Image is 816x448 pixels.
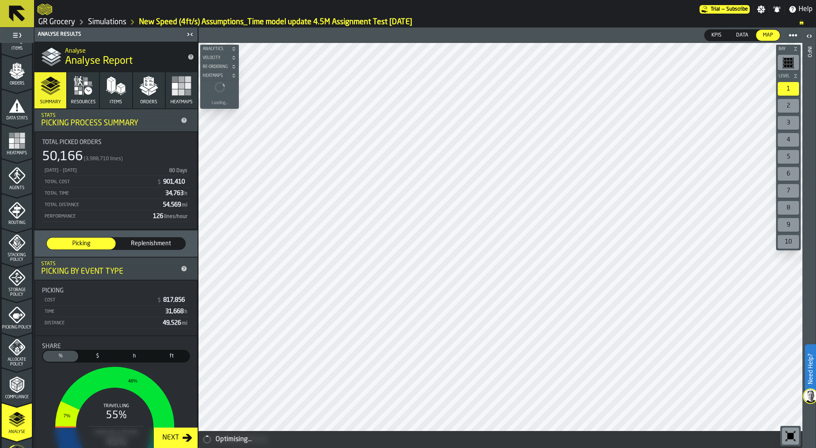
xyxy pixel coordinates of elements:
[42,287,190,294] div: Title
[2,333,32,367] li: menu Allocate Policy
[200,429,248,446] a: logo-header
[776,216,801,233] div: button-toolbar-undefined
[120,239,182,248] span: Replenishment
[44,320,159,326] div: Distance
[182,321,187,326] span: mi
[44,298,153,303] div: Cost
[200,45,239,53] button: button-
[777,47,791,51] span: Bay
[733,31,752,39] span: Data
[154,428,198,448] button: button-Next
[704,29,729,41] label: button-switch-multi-KPIs
[44,214,150,219] div: Performance
[41,267,177,276] div: Picking by event type
[41,261,177,267] div: Stats
[200,71,239,80] button: button-
[2,81,32,86] span: Orders
[778,116,799,130] div: 3
[182,203,187,208] span: mi
[2,186,32,190] span: Agents
[38,17,75,27] a: link-to-/wh/i/e451d98b-95f6-4604-91ff-c80219f9c36d
[44,309,162,315] div: Time
[778,235,799,249] div: 10
[729,29,756,41] label: button-switch-multi-Data
[201,74,229,78] span: Heatmaps
[2,20,32,54] li: menu Items
[776,233,801,250] div: button-toolbar-undefined
[84,156,123,162] span: (3,988,710 lines)
[776,72,801,80] button: button-
[184,309,187,315] span: h
[44,191,162,196] div: Total Time
[184,29,196,40] label: button-toggle-Close me
[802,28,816,448] header: Info
[201,56,229,60] span: Velocity
[42,187,190,199] div: StatList-item-Total Time
[803,29,815,45] label: button-toggle-Open
[776,97,801,114] div: button-toolbar-undefined
[44,168,165,173] div: [DATE] - [DATE]
[785,4,816,14] label: button-toggle-Help
[42,294,190,306] div: StatList-item-Cost
[777,74,791,79] span: Level
[2,357,32,367] span: Allocate Policy
[163,297,187,303] span: 817,856
[153,350,190,363] label: button-switch-multi-Distance
[784,429,797,443] svg: Reset zoom and position
[65,54,133,68] span: Analyse Report
[776,165,801,182] div: button-toolbar-undefined
[2,253,32,262] span: Stacking Policy
[44,179,153,185] div: Total Cost
[44,202,159,208] div: Total Distance
[2,159,32,193] li: menu Agents
[729,30,755,41] div: thumb
[36,31,184,37] div: Analyse Results
[756,29,780,41] label: button-switch-multi-Map
[722,6,725,12] span: —
[756,30,780,41] div: thumb
[42,139,190,146] div: Title
[778,133,799,147] div: 4
[776,114,801,131] div: button-toolbar-undefined
[200,62,239,71] button: button-
[140,99,157,105] span: Orders
[726,6,748,12] span: Subscribe
[116,238,185,250] div: thumb
[2,116,32,121] span: Data Stats
[778,82,799,96] div: 1
[776,148,801,165] div: button-toolbar-undefined
[42,149,83,164] div: 50,166
[700,5,750,14] div: Menu Subscription
[2,298,32,332] li: menu Picking Policy
[80,351,115,362] div: thumb
[35,132,197,229] div: stat-Total Picked Orders
[47,238,116,250] div: thumb
[40,99,61,105] span: Summary
[759,31,776,39] span: Map
[215,434,799,445] div: Optimising...
[71,99,96,105] span: Resources
[2,46,32,51] span: Items
[2,29,32,41] label: button-toggle-Toggle Full Menu
[153,213,188,219] span: 126
[799,4,813,14] span: Help
[42,210,190,222] div: StatList-item-Performance
[776,45,801,53] button: button-
[119,352,150,360] span: h
[170,99,193,105] span: Heatmaps
[158,298,161,303] span: $
[34,28,198,42] header: Analyse Results
[139,17,412,27] a: link-to-/wh/i/e451d98b-95f6-4604-91ff-c80219f9c36d/simulations/2bce1406-66bb-4f6b-a1b9-c3cc5c676c36
[201,65,229,69] span: Re-Ordering
[705,30,728,41] div: thumb
[806,345,815,393] label: Need Help?
[42,317,190,329] div: StatList-item-Distance
[778,167,799,181] div: 6
[778,218,799,232] div: 9
[165,309,188,315] span: 31,668
[778,150,799,164] div: 5
[198,431,802,448] div: alert-Optimising...
[46,237,116,250] label: button-switch-multi-Picking
[2,151,32,156] span: Heatmaps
